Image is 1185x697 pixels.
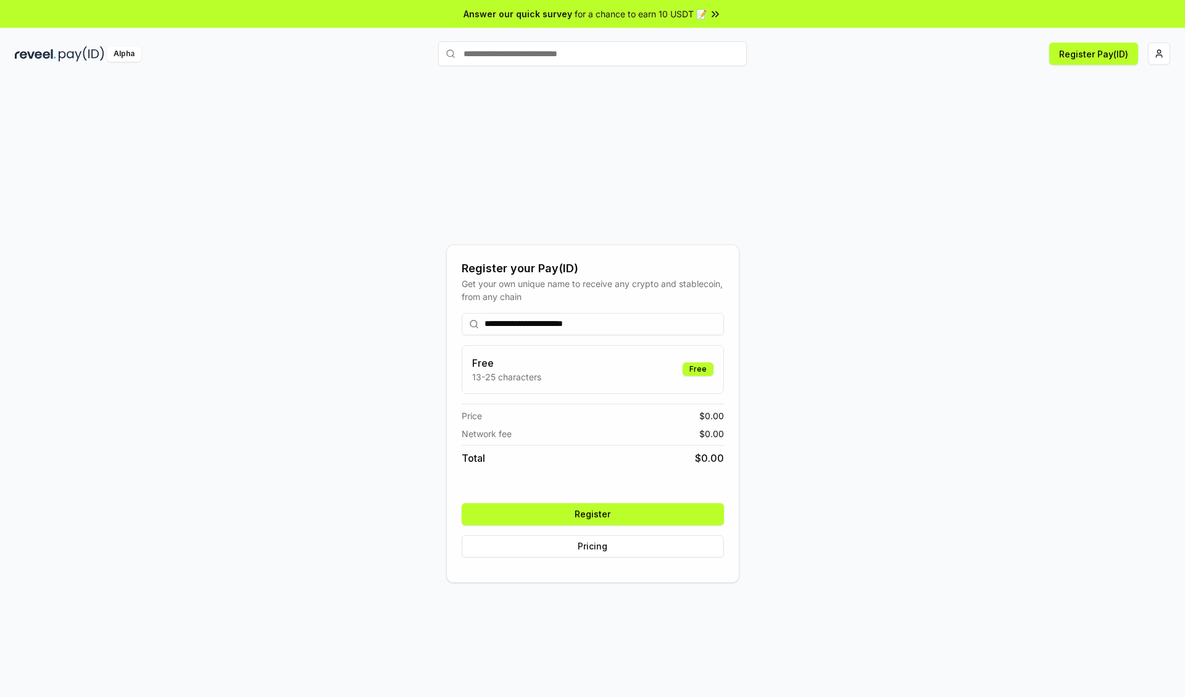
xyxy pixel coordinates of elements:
[462,409,482,422] span: Price
[462,260,724,277] div: Register your Pay(ID)
[462,427,512,440] span: Network fee
[1049,43,1138,65] button: Register Pay(ID)
[699,427,724,440] span: $ 0.00
[695,451,724,465] span: $ 0.00
[683,362,713,376] div: Free
[472,370,541,383] p: 13-25 characters
[59,46,104,62] img: pay_id
[15,46,56,62] img: reveel_dark
[575,7,707,20] span: for a chance to earn 10 USDT 📝
[472,356,541,370] h3: Free
[464,7,572,20] span: Answer our quick survey
[462,451,485,465] span: Total
[462,277,724,303] div: Get your own unique name to receive any crypto and stablecoin, from any chain
[462,503,724,525] button: Register
[699,409,724,422] span: $ 0.00
[462,535,724,557] button: Pricing
[107,46,141,62] div: Alpha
